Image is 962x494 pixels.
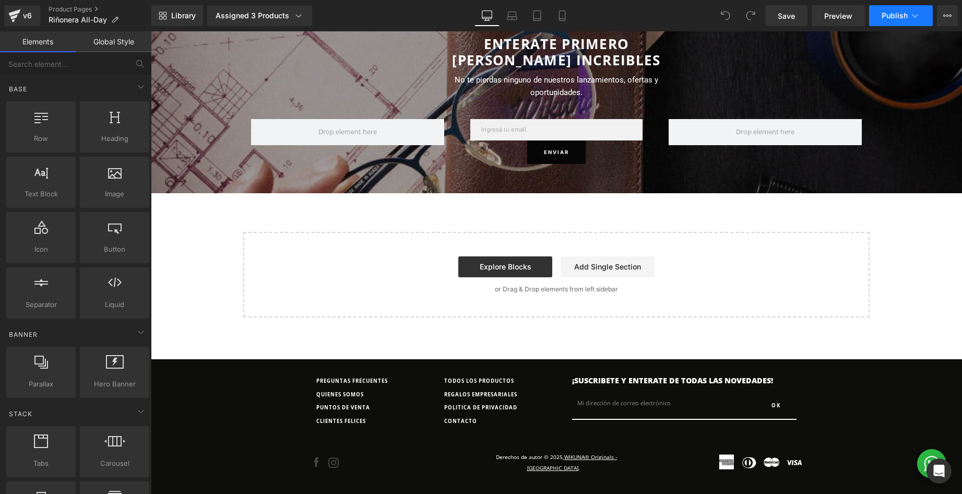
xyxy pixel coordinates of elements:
input: Mi dirección de correo electrónico [421,361,576,382]
span: Carousel [83,458,146,469]
button: ENVIAR [376,109,435,133]
span: Stack [8,409,33,419]
button: Publish [869,5,933,26]
a: Product Pages [49,5,151,14]
a: Politica de privacidad [293,373,366,380]
h2: ENTERATE PRIMERO [PERSON_NAME] INCREIBLES [278,5,533,37]
div: v6 [21,9,34,22]
a: New Library [151,5,203,26]
span: Riñonera All-Day [49,16,107,24]
a: v6 [4,5,40,26]
span: Text Block [9,189,73,199]
a: Tablet [525,5,550,26]
span: Save [778,10,795,21]
a: Global Style [76,31,151,52]
a: Quienes somos [165,360,213,367]
span: Heading [83,133,146,144]
span: Base [8,84,28,94]
a: Puntos de Venta [165,373,219,380]
small: Derechos de autor © 2025, . [345,422,466,440]
a: Todos los productos [293,346,363,353]
span: Banner [8,330,39,339]
span: Hero Banner [83,379,146,390]
a: WIKUNA® Originals - [GEOGRAPHIC_DATA] [376,422,467,440]
a: Explore Blocks [307,225,401,246]
a: Contacto [293,386,326,393]
span: Tabs [9,458,73,469]
span: Image [83,189,146,199]
div: Open Intercom Messenger [927,458,952,484]
a: Desktop [474,5,500,26]
button: Undo [715,5,736,26]
span: Publish [882,11,908,20]
span: Preview [824,10,852,21]
p: or Drag & Drop elements from left sidebar [109,254,702,262]
span: Parallax [9,379,73,390]
a: Add Single Section [410,225,504,246]
label: ¡SUSCRIBETE y ENTERATE DE TODAS LAS NOVEDADES! [421,343,646,356]
span: Icon [9,244,73,255]
span: Library [171,11,196,20]
a: Preguntas frecuentes [165,346,237,353]
input: Ingresá tu email [319,88,492,109]
div: Assigned 3 Products [216,10,304,21]
span: Separator [9,299,73,310]
a: Clientes Felices [165,386,215,393]
span: Button [83,244,146,255]
font: No te pierdas ninguno de nuestros lanzamientos, ofertas y oportunidades. [304,44,507,66]
span: Row [9,133,73,144]
input: Ok [605,361,646,387]
button: Redo [740,5,761,26]
button: More [937,5,958,26]
a: Regalos Empresariales [293,360,366,367]
span: Liquid [83,299,146,310]
a: Laptop [500,5,525,26]
a: Preview [812,5,865,26]
a: Mobile [550,5,575,26]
